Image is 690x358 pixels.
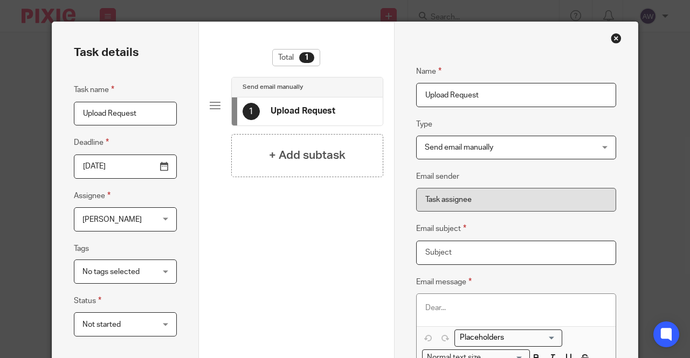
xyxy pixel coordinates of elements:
[416,119,432,130] label: Type
[74,102,177,126] input: Task name
[416,276,472,288] label: Email message
[299,52,314,63] div: 1
[416,65,441,78] label: Name
[425,144,493,151] span: Send email manually
[269,147,346,164] h4: + Add subtask
[74,243,89,254] label: Tags
[454,329,562,346] div: Search for option
[82,321,121,328] span: Not started
[416,222,466,235] label: Email subject
[74,44,139,62] h2: Task details
[74,189,111,202] label: Assignee
[74,136,109,149] label: Deadline
[611,33,622,44] div: Close this dialog window
[416,171,459,182] label: Email sender
[243,103,260,120] div: 1
[74,294,101,307] label: Status
[454,329,562,346] div: Placeholders
[272,49,320,66] div: Total
[456,332,556,343] input: Search for option
[271,106,335,117] h4: Upload Request
[82,268,140,276] span: No tags selected
[416,241,617,265] input: Subject
[74,83,114,96] label: Task name
[74,155,177,179] input: Use the arrow keys to pick a date
[82,216,142,223] span: [PERSON_NAME]
[243,83,303,92] h4: Send email manually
